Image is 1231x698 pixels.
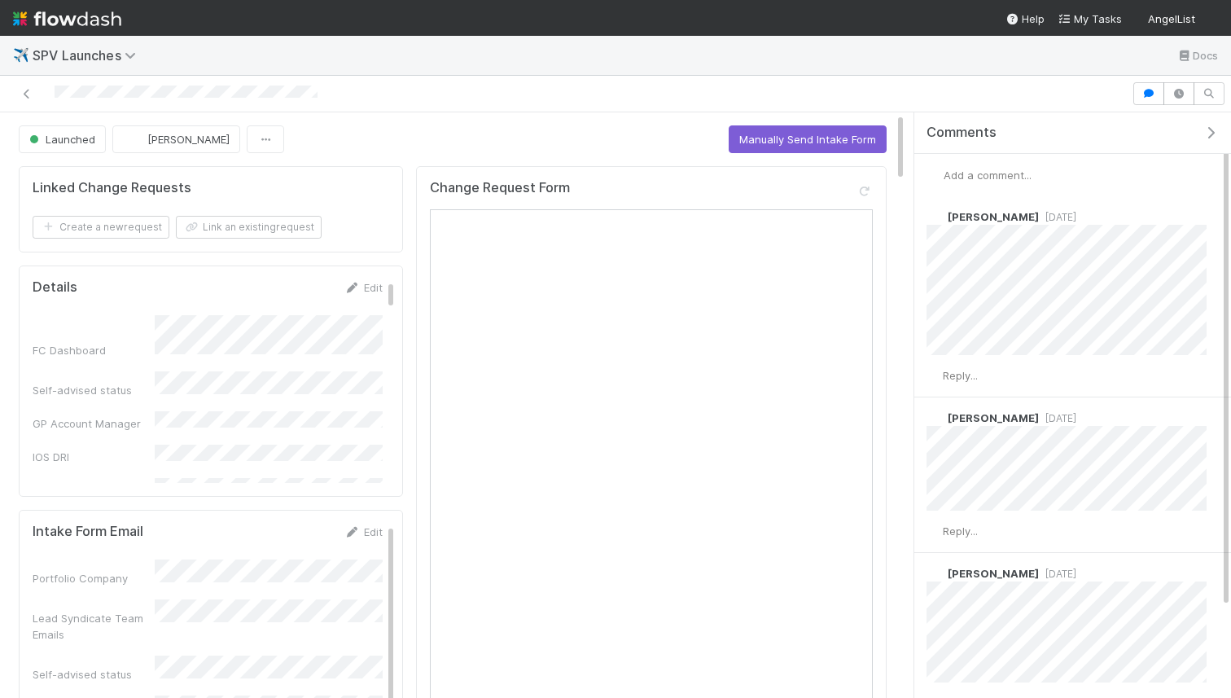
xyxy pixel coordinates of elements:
span: [DATE] [1039,211,1076,223]
button: [PERSON_NAME] [112,125,240,153]
span: [PERSON_NAME] [147,133,230,146]
img: avatar_d2b43477-63dc-4e62-be5b-6fdd450c05a1.png [927,209,943,225]
h5: Intake Form Email [33,524,143,540]
div: Help [1005,11,1045,27]
div: Self-advised status [33,382,155,398]
span: [PERSON_NAME] [948,411,1039,424]
img: avatar_d2b43477-63dc-4e62-be5b-6fdd450c05a1.png [927,524,943,540]
span: Reply... [943,525,978,538]
span: [DATE] [1039,412,1076,424]
div: Ready to Launch DRI [33,482,155,498]
a: Edit [344,525,383,538]
a: Edit [344,281,383,294]
div: Portfolio Company [33,570,155,586]
span: [DATE] [1039,568,1076,580]
div: GP Account Manager [33,415,155,432]
img: avatar_d2b43477-63dc-4e62-be5b-6fdd450c05a1.png [1202,11,1218,28]
div: FC Dashboard [33,342,155,358]
span: SPV Launches [33,47,144,64]
img: avatar_d2b43477-63dc-4e62-be5b-6fdd450c05a1.png [927,565,943,582]
button: Manually Send Intake Form [729,125,887,153]
h5: Details [33,279,77,296]
span: ✈️ [13,48,29,62]
span: Add a comment... [944,169,1032,182]
img: logo-inverted-e16ddd16eac7371096b0.svg [13,5,121,33]
div: IOS DRI [33,449,155,465]
button: Link an existingrequest [176,216,322,239]
img: avatar_d2b43477-63dc-4e62-be5b-6fdd450c05a1.png [927,167,944,183]
span: [PERSON_NAME] [948,567,1039,580]
span: AngelList [1148,12,1195,25]
button: Create a newrequest [33,216,169,239]
a: My Tasks [1058,11,1122,27]
div: Lead Syndicate Team Emails [33,610,155,643]
h5: Change Request Form [430,180,570,196]
h5: Linked Change Requests [33,180,191,196]
img: avatar_aa70801e-8de5-4477-ab9d-eb7c67de69c1.png [927,410,943,426]
span: Comments [927,125,997,141]
span: [PERSON_NAME] [948,210,1039,223]
img: avatar_d2b43477-63dc-4e62-be5b-6fdd450c05a1.png [927,368,943,384]
img: avatar_d2b43477-63dc-4e62-be5b-6fdd450c05a1.png [126,131,142,147]
span: My Tasks [1058,12,1122,25]
a: Docs [1176,46,1218,65]
span: Reply... [943,369,978,382]
div: Self-advised status [33,666,155,683]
